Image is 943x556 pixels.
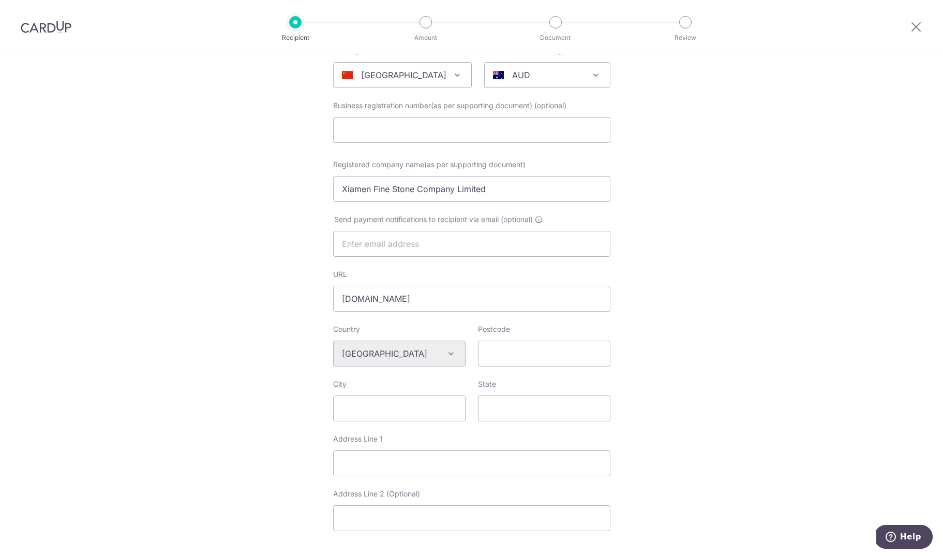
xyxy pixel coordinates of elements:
span: Send payment notifications to recipient via email (optional) [334,214,533,225]
label: Postcode [478,324,510,334]
label: State [478,379,496,389]
span: China [334,63,471,87]
span: China [333,62,472,88]
p: Review [647,33,724,43]
p: AUD [512,69,530,81]
span: AUD [485,63,610,87]
span: Help [24,7,45,17]
p: Recipient [257,33,334,43]
label: Address Line 2 (Optional) [333,489,420,499]
p: [GEOGRAPHIC_DATA] [361,69,446,81]
span: Registered company name(as per supporting document) [333,160,526,169]
label: Country [333,324,360,334]
span: Business registration number(as per supporting document) [333,101,532,110]
span: (optional) [534,100,566,111]
p: Document [517,33,594,43]
label: City [333,379,347,389]
label: URL [333,269,347,280]
p: Amount [387,33,464,43]
input: Enter email address [333,231,610,257]
label: Address Line 1 [333,434,383,444]
span: AUD [484,62,610,88]
iframe: Opens a widget where you can find more information [876,525,933,551]
img: CardUp [21,21,71,33]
